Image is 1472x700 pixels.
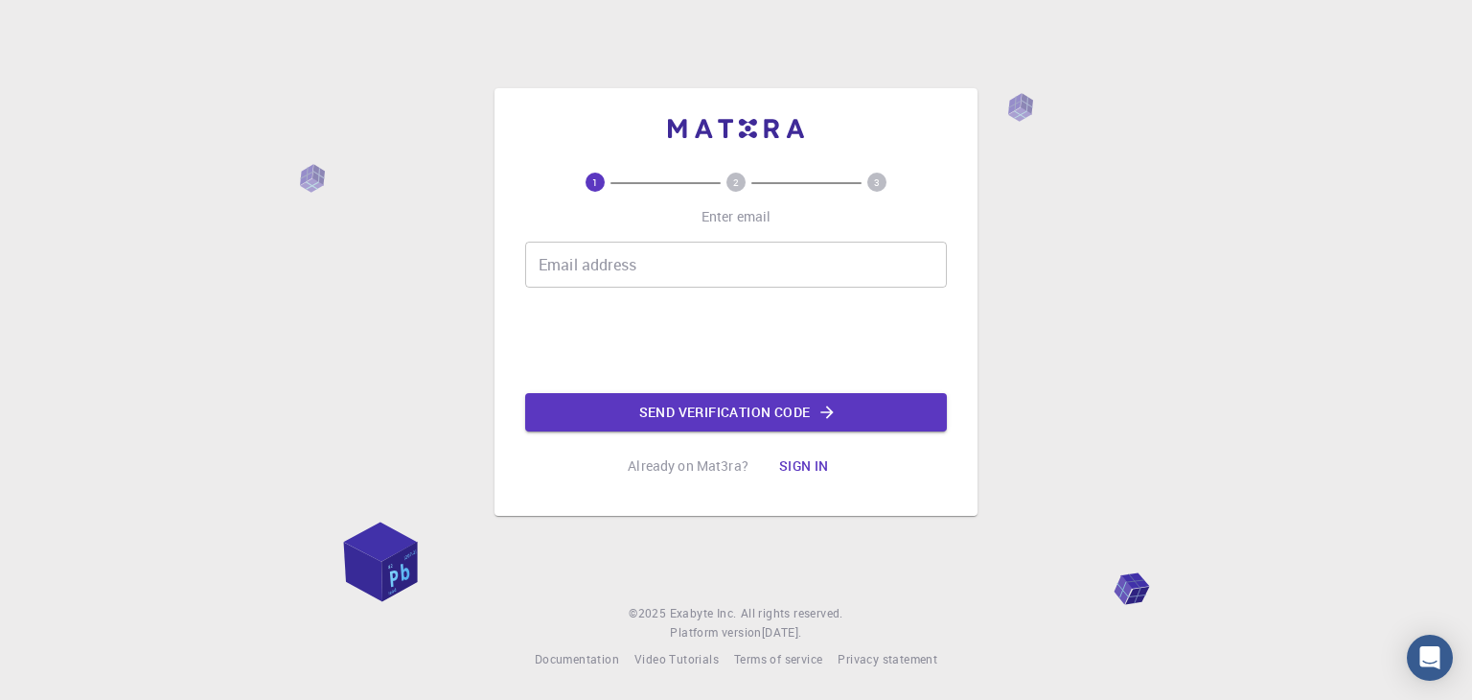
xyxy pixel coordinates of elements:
[733,175,739,189] text: 2
[734,651,822,666] span: Terms of service
[535,650,619,669] a: Documentation
[634,650,719,669] a: Video Tutorials
[764,447,844,485] button: Sign in
[592,175,598,189] text: 1
[734,650,822,669] a: Terms of service
[670,605,737,620] span: Exabyte Inc.
[670,604,737,623] a: Exabyte Inc.
[634,651,719,666] span: Video Tutorials
[525,393,947,432] button: Send verification code
[874,175,880,189] text: 3
[1407,635,1453,681] div: Open Intercom Messenger
[701,207,771,226] p: Enter email
[741,604,843,623] span: All rights reserved.
[762,624,802,640] span: [DATE] .
[628,456,748,476] p: Already on Mat3ra?
[590,303,882,378] iframe: reCAPTCHA
[670,623,761,642] span: Platform version
[629,604,669,623] span: © 2025
[535,651,619,666] span: Documentation
[762,623,802,642] a: [DATE].
[838,651,937,666] span: Privacy statement
[838,650,937,669] a: Privacy statement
